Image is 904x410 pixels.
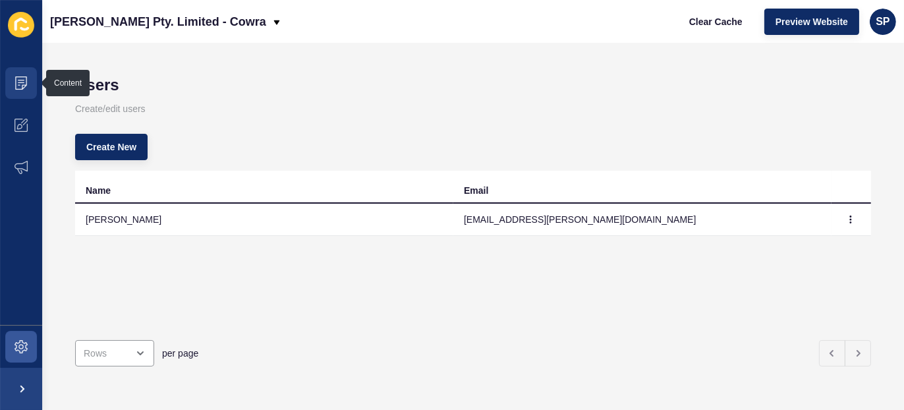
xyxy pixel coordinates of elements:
button: Create New [75,134,148,160]
button: Preview Website [764,9,859,35]
span: SP [876,15,890,28]
p: Create/edit users [75,94,871,123]
span: Preview Website [776,15,848,28]
td: [EMAIL_ADDRESS][PERSON_NAME][DOMAIN_NAME] [453,204,832,236]
span: per page [162,347,198,360]
div: Email [464,184,488,197]
div: Name [86,184,111,197]
h1: Users [75,76,871,94]
div: open menu [75,340,154,366]
td: [PERSON_NAME] [75,204,453,236]
div: Content [54,78,82,88]
span: Clear Cache [689,15,743,28]
p: [PERSON_NAME] Pty. Limited - Cowra [50,5,266,38]
span: Create New [86,140,136,154]
button: Clear Cache [678,9,754,35]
